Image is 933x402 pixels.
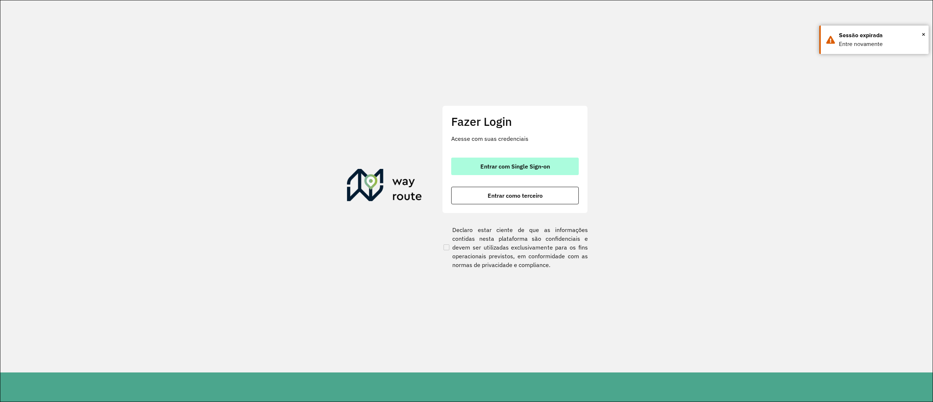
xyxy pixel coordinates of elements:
label: Declaro estar ciente de que as informações contidas nesta plataforma são confidenciais e devem se... [442,225,588,269]
span: × [922,29,925,40]
div: Sessão expirada [839,31,923,40]
h2: Fazer Login [451,115,579,128]
span: Entrar como terceiro [488,193,543,198]
button: button [451,158,579,175]
span: Entrar com Single Sign-on [480,163,550,169]
button: button [451,187,579,204]
button: Close [922,29,925,40]
div: Entre novamente [839,40,923,49]
img: Roteirizador AmbevTech [347,169,422,204]
p: Acesse com suas credenciais [451,134,579,143]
